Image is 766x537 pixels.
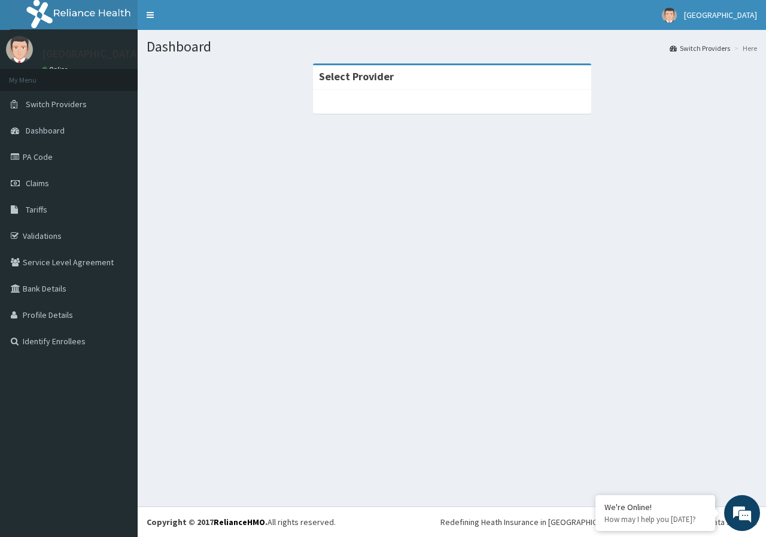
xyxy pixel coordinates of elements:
[6,36,33,63] img: User Image
[26,125,65,136] span: Dashboard
[662,8,677,23] img: User Image
[147,39,757,54] h1: Dashboard
[319,69,394,83] strong: Select Provider
[42,65,71,74] a: Online
[42,48,141,59] p: [GEOGRAPHIC_DATA]
[138,506,766,537] footer: All rights reserved.
[214,517,265,527] a: RelianceHMO
[26,99,87,110] span: Switch Providers
[670,43,730,53] a: Switch Providers
[684,10,757,20] span: [GEOGRAPHIC_DATA]
[731,43,757,53] li: Here
[26,178,49,189] span: Claims
[440,516,757,528] div: Redefining Heath Insurance in [GEOGRAPHIC_DATA] using Telemedicine and Data Science!
[604,502,706,512] div: We're Online!
[147,517,268,527] strong: Copyright © 2017 .
[604,514,706,524] p: How may I help you today?
[26,204,47,215] span: Tariffs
